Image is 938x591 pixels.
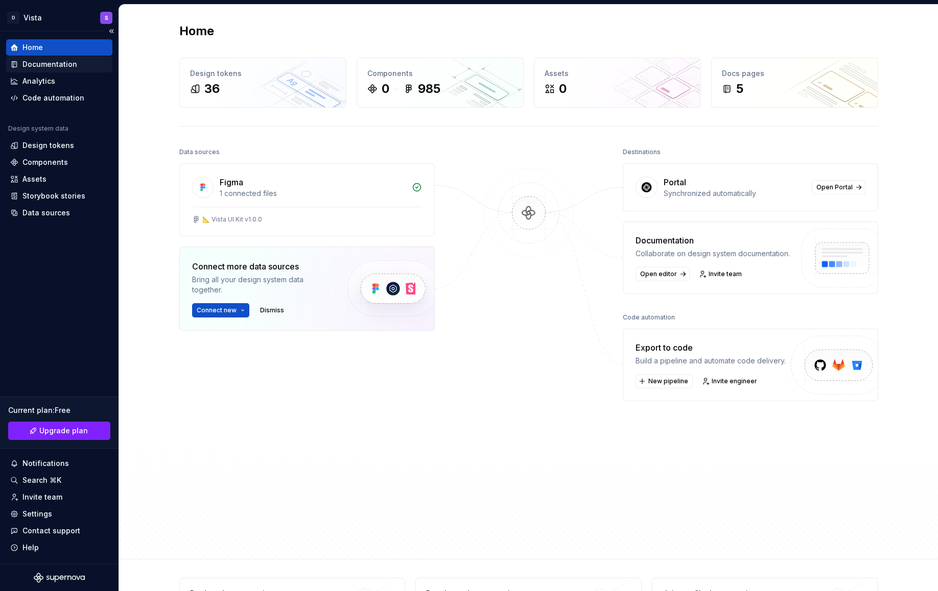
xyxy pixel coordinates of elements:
[711,58,878,108] a: Docs pages5
[192,275,330,295] div: Bring all your design system data together.
[8,422,110,440] button: Upgrade plan
[22,76,55,86] div: Analytics
[6,539,112,556] button: Help
[623,145,661,159] div: Destinations
[636,374,693,388] button: New pipeline
[179,23,214,39] h2: Home
[357,58,524,108] a: Components0985
[104,24,119,38] button: Collapse sidebar
[22,458,69,469] div: Notifications
[6,205,112,221] a: Data sources
[22,208,70,218] div: Data sources
[623,310,675,325] div: Code automation
[192,303,249,317] button: Connect new
[664,176,686,188] div: Portal
[22,543,39,553] div: Help
[6,455,112,472] button: Notifications
[6,137,112,154] a: Design tokens
[179,58,346,108] a: Design tokens36
[636,234,790,247] div: Documentation
[636,341,786,354] div: Export to code
[640,270,677,278] span: Open editor
[202,215,262,224] div: 📐 Vista UI Kit v1.0.0
[722,68,867,79] div: Docs pages
[816,183,853,191] span: Open Portal
[190,68,336,79] div: Design tokens
[812,180,865,194] a: Open Portal
[22,526,80,536] div: Contact support
[648,377,688,385] span: New pipeline
[220,176,243,188] div: Figma
[197,306,237,314] span: Connect new
[6,56,112,72] a: Documentation
[636,267,690,281] a: Open editor
[636,356,786,366] div: Build a pipeline and automate code delivery.
[6,523,112,539] button: Contact support
[260,306,284,314] span: Dismiss
[22,42,43,53] div: Home
[6,506,112,522] a: Settings
[2,7,116,29] button: DVistaS
[22,509,52,519] div: Settings
[696,267,746,281] a: Invite team
[6,73,112,89] a: Analytics
[6,171,112,187] a: Assets
[105,14,108,22] div: S
[709,270,742,278] span: Invite team
[179,163,435,236] a: Figma1 connected files📐 Vista UI Kit v1.0.0
[22,157,68,167] div: Components
[418,81,440,97] div: 985
[22,93,84,103] div: Code automation
[6,39,112,56] a: Home
[22,59,77,69] div: Documentation
[6,472,112,488] button: Search ⌘K
[34,573,85,583] svg: Supernova Logo
[636,249,790,259] div: Collaborate on design system documentation.
[8,405,110,415] div: Current plan : Free
[559,81,567,97] div: 0
[204,81,220,97] div: 36
[22,475,61,485] div: Search ⌘K
[22,140,74,151] div: Design tokens
[39,426,88,436] span: Upgrade plan
[6,489,112,505] a: Invite team
[699,374,762,388] a: Invite engineer
[382,81,389,97] div: 0
[664,188,806,199] div: Synchronized automatically
[6,154,112,170] a: Components
[192,260,330,273] div: Connect more data sources
[736,81,743,97] div: 5
[255,303,289,317] button: Dismiss
[22,191,85,201] div: Storybook stories
[545,68,690,79] div: Assets
[367,68,513,79] div: Components
[220,188,406,199] div: 1 connected files
[534,58,701,108] a: Assets0
[8,125,68,133] div: Design system data
[24,13,42,23] div: Vista
[7,12,19,24] div: D
[6,90,112,106] a: Code automation
[22,492,62,502] div: Invite team
[712,377,757,385] span: Invite engineer
[6,188,112,204] a: Storybook stories
[22,174,46,184] div: Assets
[179,145,220,159] div: Data sources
